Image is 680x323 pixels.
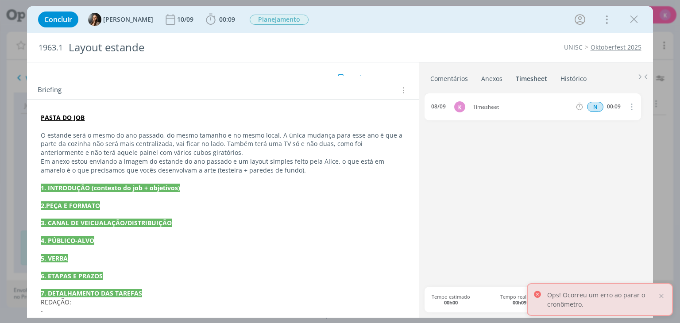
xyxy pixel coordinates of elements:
span: [PERSON_NAME] [103,16,153,23]
b: 00h09 [513,299,526,306]
strong: 1. INTRODUÇÃO (contexto do job + objetivos) [41,184,180,192]
span: Tarefas [36,72,58,83]
span: Tempo estimado [432,294,470,305]
p: Ops! Ocorreu um erro ao parar o cronômetro. [547,290,657,309]
div: 08/09 [431,104,446,110]
span: Concluir [44,16,72,23]
a: UNISC [564,43,583,51]
span: - [41,307,43,315]
strong: 4. PÚBLICO-ALVO [41,236,94,245]
div: dialog [27,6,653,318]
span: Tempo realizado [500,294,539,305]
span: Abertas 0/0 [380,74,406,81]
span: Planejamento [250,15,309,25]
a: Oktoberfest 2025 [591,43,641,51]
p: Em anexo estou enviando a imagem do estande do ano passado e um layout simples feito pela Alice, ... [41,157,405,175]
strong: 5. VERBA [41,254,68,262]
button: Concluir [38,12,78,27]
a: Comentários [430,70,468,83]
strong: 6. ETAPAS E PRAZOS [41,272,103,280]
p: O estande será o mesmo do ano passado, do mesmo tamanho e no mesmo local. A única mudança para es... [41,131,405,158]
div: Layout estande [65,37,386,58]
strong: 7. DETALHAMENTO DAS TAREFAS [41,289,142,297]
div: Anexos [481,74,502,83]
span: 1963.1 [39,43,63,53]
span: N [587,102,603,112]
a: Timesheet [515,70,548,83]
div: 00:09 [607,104,621,110]
button: 00:09 [204,12,237,27]
a: PASTA DO JOB [41,113,85,122]
span: Timesheet [469,104,575,110]
b: 00h00 [444,299,458,306]
div: Horas normais [587,102,603,112]
button: B[PERSON_NAME] [88,13,153,26]
a: Histórico [560,70,587,83]
span: Briefing [38,85,62,96]
span: 00:09 [219,15,235,23]
strong: 3. CANAL DE VEICUALAÇÃO/DISTRIBUIÇÃO [41,219,172,227]
img: B [88,13,101,26]
div: 10/09 [177,16,195,23]
span: REDAÇÃO: [41,298,71,306]
strong: 2.PEÇA E FORMATO [41,201,100,210]
div: K [454,101,465,112]
button: Planejamento [249,14,309,25]
img: arrow-down.svg [358,75,363,80]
